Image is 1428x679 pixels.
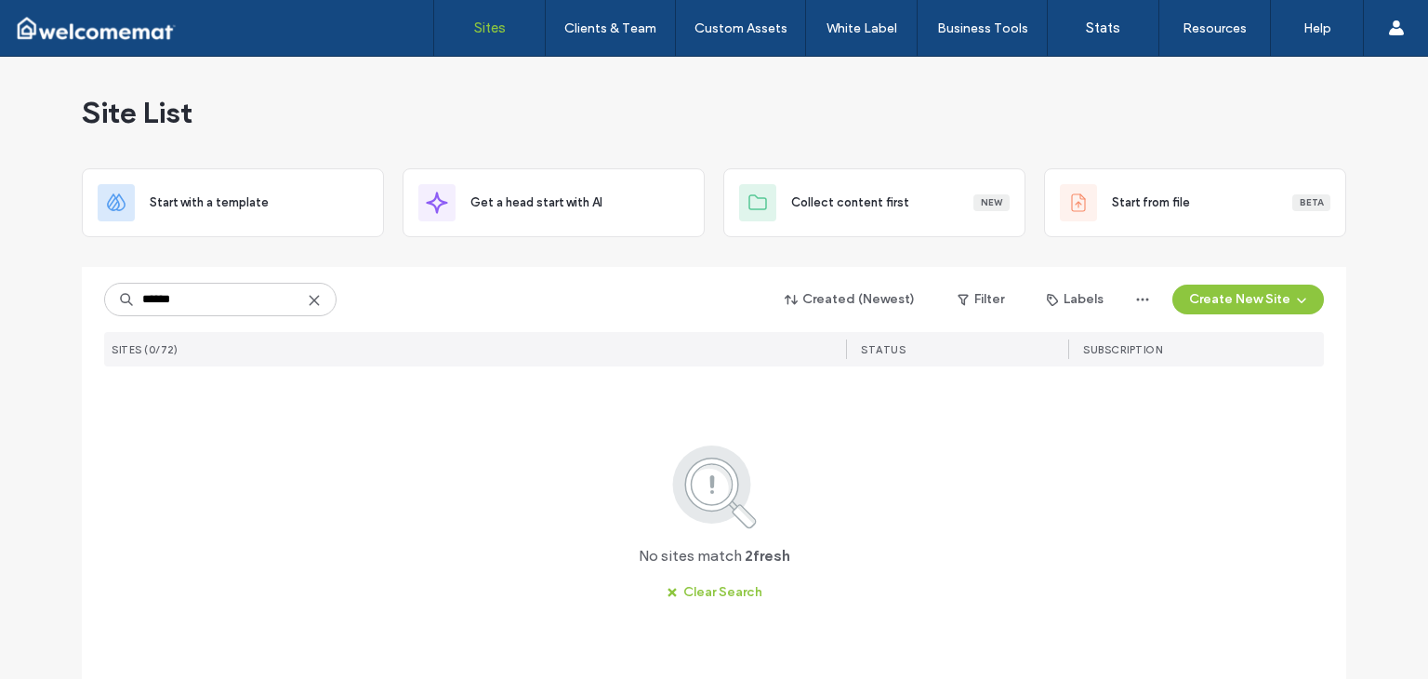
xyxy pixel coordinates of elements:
[1086,20,1120,36] label: Stats
[939,285,1023,314] button: Filter
[861,343,906,356] span: STATUS
[826,20,897,36] label: White Label
[723,168,1025,237] div: Collect content firstNew
[1083,343,1162,356] span: SUBSCRIPTION
[1183,20,1247,36] label: Resources
[973,194,1010,211] div: New
[82,168,384,237] div: Start with a template
[470,193,602,212] span: Get a head start with AI
[745,546,790,566] span: 2fresh
[650,578,779,607] button: Clear Search
[474,20,506,36] label: Sites
[1112,193,1190,212] span: Start from file
[791,193,909,212] span: Collect content first
[639,546,742,566] span: No sites match
[1292,194,1330,211] div: Beta
[564,20,656,36] label: Clients & Team
[1172,285,1324,314] button: Create New Site
[403,168,705,237] div: Get a head start with AI
[1303,20,1331,36] label: Help
[647,442,782,531] img: search.svg
[1044,168,1346,237] div: Start from fileBeta
[769,285,932,314] button: Created (Newest)
[112,343,178,356] span: SITES (0/72)
[937,20,1028,36] label: Business Tools
[1030,285,1120,314] button: Labels
[82,94,192,131] span: Site List
[694,20,787,36] label: Custom Assets
[42,13,80,30] span: Help
[150,193,269,212] span: Start with a template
